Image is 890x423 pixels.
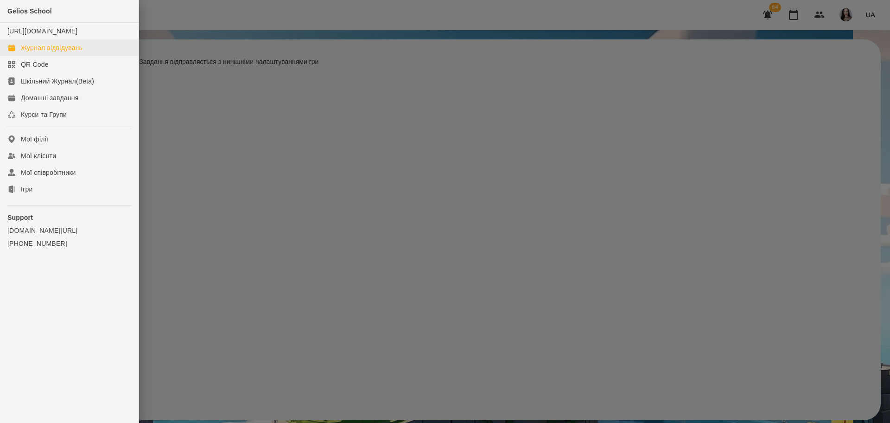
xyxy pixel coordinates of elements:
[7,213,131,222] p: Support
[21,135,48,144] div: Мої філії
[21,168,76,177] div: Мої співробітники
[21,77,94,86] div: Шкільний Журнал(Beta)
[7,27,77,35] a: [URL][DOMAIN_NAME]
[21,185,32,194] div: Ігри
[21,93,78,103] div: Домашні завдання
[21,110,67,119] div: Курси та Групи
[21,151,56,160] div: Мої клієнти
[7,239,131,248] a: [PHONE_NUMBER]
[21,43,83,52] div: Журнал відвідувань
[7,7,52,15] span: Gelios School
[7,226,131,235] a: [DOMAIN_NAME][URL]
[21,60,49,69] div: QR Code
